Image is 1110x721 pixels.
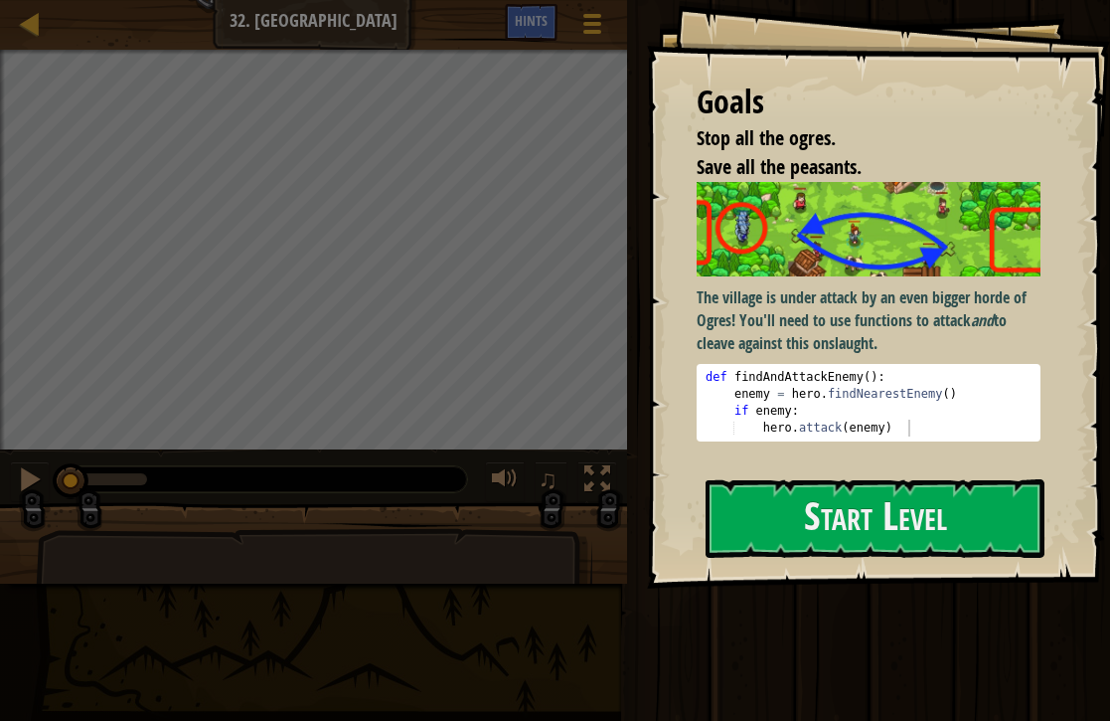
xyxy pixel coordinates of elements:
[577,461,617,502] button: Toggle fullscreen
[971,309,994,331] em: and
[485,461,525,502] button: Adjust volume
[697,286,1040,355] p: The village is under attack by an even bigger horde of Ogres! You'll need to use functions to att...
[672,153,1035,182] li: Save all the peasants.
[539,464,558,494] span: ♫
[672,124,1035,153] li: Stop all the ogres.
[10,461,50,502] button: ⌘ + P: Pause
[697,124,836,151] span: Stop all the ogres.
[697,153,862,180] span: Save all the peasants.
[567,4,617,51] button: Show game menu
[697,182,1040,276] img: Village warder
[706,479,1044,558] button: Start Level
[535,461,568,502] button: ♫
[697,80,1040,125] div: Goals
[515,11,548,30] span: Hints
